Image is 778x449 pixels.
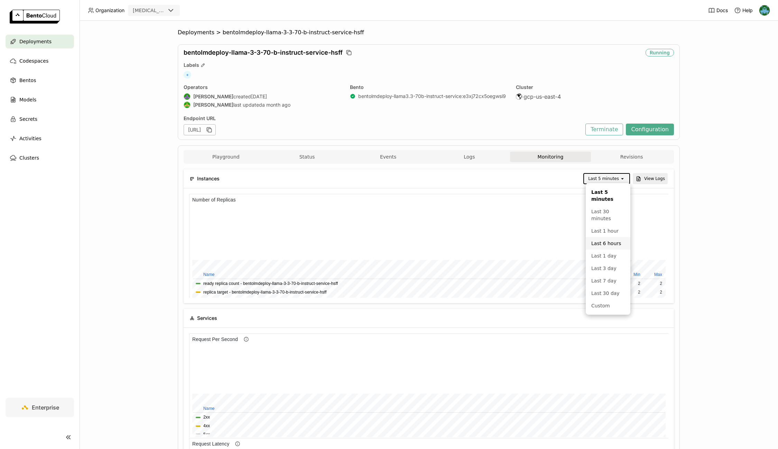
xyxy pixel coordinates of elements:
td: 3.48 GiB [191,86,213,94]
span: bentolmdeploy-llama-3-3-70-b-instruct-service-hsff [223,29,364,36]
img: logo [10,10,60,24]
button: Events [348,152,429,162]
iframe: Number of Replicas [189,194,668,298]
a: Bentos [6,73,74,87]
td: 1.74 GiB [167,95,191,102]
th: name [4,77,112,85]
td: 88% [137,95,157,102]
td: 393% [112,86,136,94]
button: Playground [185,152,267,162]
div: Last 7 day [591,277,625,284]
span: Secrets [19,115,37,123]
img: Shenyang Zhao [184,93,190,100]
td: 195% [137,95,157,102]
a: Models [6,93,74,107]
th: name [4,77,166,85]
th: name [4,71,476,80]
input: Selected revia. [166,7,167,14]
span: Deployments [178,29,214,36]
th: Average Value [112,77,136,85]
button: Total [14,87,23,93]
div: Last 6 hours [591,240,625,247]
span: Instances [197,175,220,182]
th: Minimum Value [137,77,157,85]
button: Terminate [585,124,623,135]
span: Services [197,314,217,322]
span: Models [19,96,36,104]
span: Help [742,7,753,14]
div: Custom [591,302,625,309]
a: Codespaces [6,54,74,68]
div: Last 1 day [591,252,625,259]
button: Status [267,152,348,162]
span: a month ago [262,102,290,108]
a: bentolmdeploy-llama3.3-70b-instruct-service:e3xj72cx5oegwsi9 [358,93,506,99]
a: Clusters [6,151,74,165]
button: P90 [14,98,22,105]
strong: [PERSON_NAME] [193,93,233,100]
button: 5xx [14,98,21,105]
span: Organization [95,7,124,14]
h6: GPU Memory Bandwidth Usage [0,2,76,10]
div: Endpoint URL [184,115,582,122]
div: Bento [350,84,508,90]
td: 1.74 GiB [191,95,213,102]
span: Activities [19,134,41,143]
span: Clusters [19,154,39,162]
span: Docs [716,7,728,14]
button: Average [14,81,30,87]
th: Average Value [167,77,191,85]
td: 176% [137,86,157,94]
div: Last 30 day [591,290,625,297]
a: Deployments [6,35,74,48]
div: [MEDICAL_DATA] [133,7,165,14]
td: 3.48 GiB [167,86,191,94]
div: Running [646,49,674,56]
button: Configuration [626,124,674,135]
a: Activities [6,132,74,145]
h6: Request Latency [0,2,43,10]
div: Last 3 day [591,265,625,272]
h6: In-Progress Request [0,2,51,10]
span: + [184,71,191,79]
button: P50 [14,89,22,96]
button: bentolmdeploy-llama-3-3-70-b-instruct-service-hsff [14,95,109,101]
span: Logs [464,154,475,160]
span: gcp-us-east-4 [524,93,561,100]
h6: GPU Memory Usage [0,2,52,10]
div: Last 30 minutes [591,208,625,222]
button: Monitoring [510,152,591,162]
button: bentolmdeploy-llama-3-3-70-b-instruct-service-hsff [14,95,109,102]
th: name [4,85,476,93]
td: 390% [137,86,157,94]
strong: [PERSON_NAME] [193,102,233,108]
div: Last 1 hour [591,227,625,234]
button: Revisions [591,152,672,162]
a: Enterprise [6,398,74,417]
td: 272 GB [112,95,136,102]
div: created [184,93,342,100]
img: Yu Gong [759,5,770,16]
div: last updated [184,101,342,108]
